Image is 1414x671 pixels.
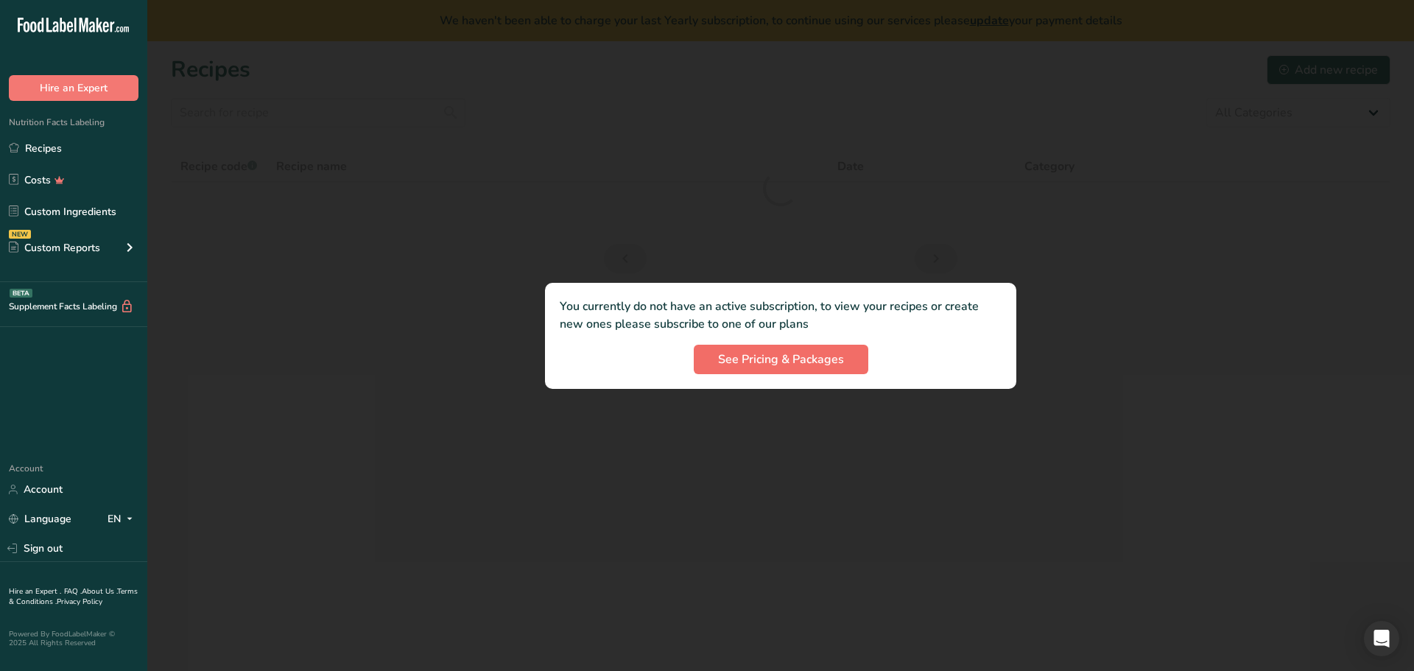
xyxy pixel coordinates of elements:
[108,510,138,528] div: EN
[9,506,71,532] a: Language
[9,230,31,239] div: NEW
[64,586,82,597] a: FAQ .
[1364,621,1399,656] div: Open Intercom Messenger
[718,351,844,368] span: See Pricing & Packages
[694,345,868,374] button: See Pricing & Packages
[9,630,138,647] div: Powered By FoodLabelMaker © 2025 All Rights Reserved
[9,240,100,256] div: Custom Reports
[10,289,32,298] div: BETA
[82,586,117,597] a: About Us .
[560,298,1002,333] p: You currently do not have an active subscription, to view your recipes or create new ones please ...
[57,597,102,607] a: Privacy Policy
[9,586,61,597] a: Hire an Expert .
[9,75,138,101] button: Hire an Expert
[9,586,138,607] a: Terms & Conditions .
